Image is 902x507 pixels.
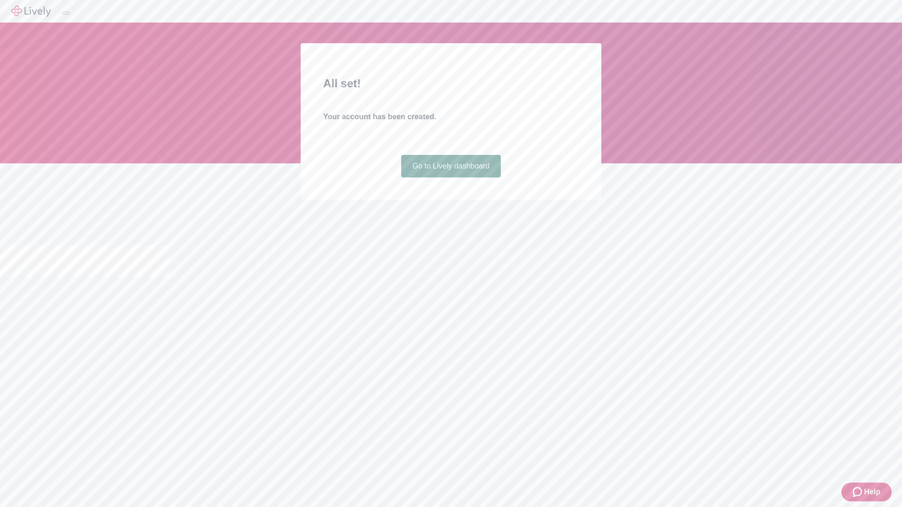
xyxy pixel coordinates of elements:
[401,155,501,177] a: Go to Lively dashboard
[323,111,579,123] h4: Your account has been created.
[853,486,864,498] svg: Zendesk support icon
[11,6,51,17] img: Lively
[864,486,880,498] span: Help
[62,12,70,15] button: Log out
[323,75,579,92] h2: All set!
[841,483,892,501] button: Zendesk support iconHelp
